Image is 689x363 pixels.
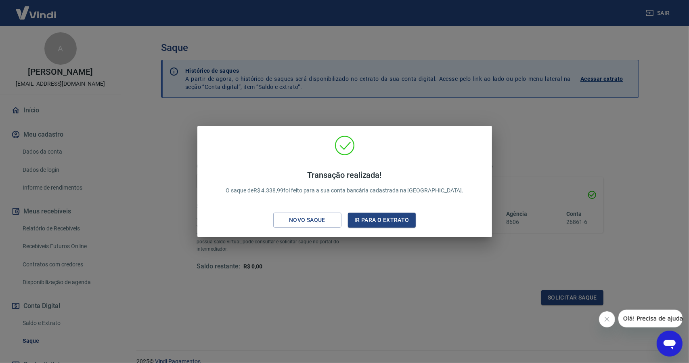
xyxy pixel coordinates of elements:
[279,215,335,225] div: Novo saque
[599,311,615,327] iframe: Fechar mensagem
[226,170,463,180] h4: Transação realizada!
[657,331,683,357] iframe: Botão para abrir a janela de mensagens
[348,213,416,228] button: Ir para o extrato
[5,6,68,12] span: Olá! Precisa de ajuda?
[226,170,463,195] p: O saque de R$ 4.338,99 foi feito para a sua conta bancária cadastrada na [GEOGRAPHIC_DATA].
[273,213,341,228] button: Novo saque
[618,310,683,327] iframe: Mensagem da empresa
